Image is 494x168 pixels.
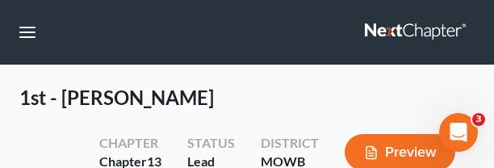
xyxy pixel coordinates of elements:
div: Status [187,134,235,153]
div: District [261,134,319,153]
iframe: Intercom live chat [439,113,478,152]
span: 3 [472,113,485,126]
span: 1st - [PERSON_NAME] [19,86,214,109]
div: Chapter [99,134,161,153]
